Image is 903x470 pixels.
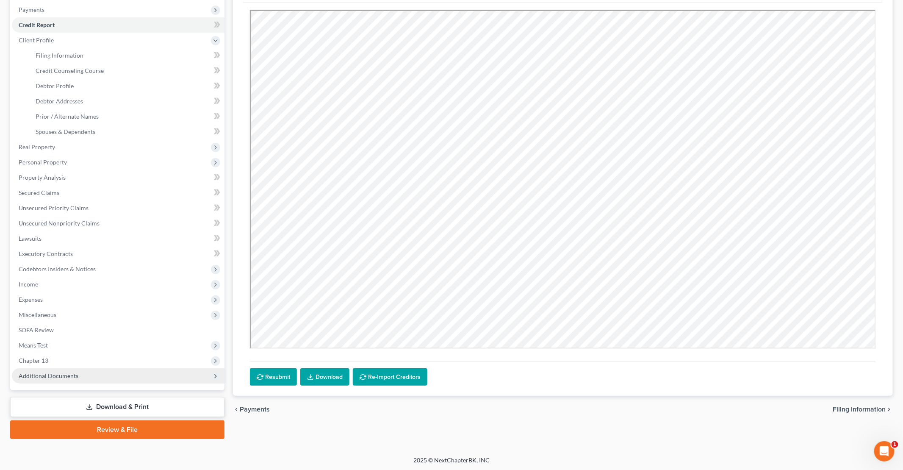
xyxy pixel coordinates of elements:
[12,231,224,246] a: Lawsuits
[36,113,99,120] span: Prior / Alternate Names
[19,204,89,211] span: Unsecured Priority Claims
[29,94,224,109] a: Debtor Addresses
[19,311,56,318] span: Miscellaneous
[19,326,54,334] span: SOFA Review
[19,342,48,349] span: Means Test
[233,406,240,413] i: chevron_left
[233,406,270,413] button: chevron_left Payments
[29,109,224,124] a: Prior / Alternate Names
[874,441,895,462] iframe: Intercom live chat
[29,63,224,78] a: Credit Counseling Course
[19,36,54,44] span: Client Profile
[36,67,104,74] span: Credit Counseling Course
[19,265,96,273] span: Codebtors Insiders & Notices
[19,235,42,242] span: Lawsuits
[833,406,893,413] button: Filing Information chevron_right
[12,246,224,261] a: Executory Contracts
[10,420,224,439] a: Review & File
[19,220,100,227] span: Unsecured Nonpriority Claims
[36,128,95,135] span: Spouses & Dependents
[10,397,224,417] a: Download & Print
[19,250,73,257] span: Executory Contracts
[19,6,44,13] span: Payments
[250,368,297,386] button: Resubmit
[36,97,83,105] span: Debtor Addresses
[12,216,224,231] a: Unsecured Nonpriority Claims
[36,82,74,89] span: Debtor Profile
[892,441,898,448] span: 1
[12,185,224,200] a: Secured Claims
[240,406,270,413] span: Payments
[353,368,427,386] button: Re-Import Creditors
[12,200,224,216] a: Unsecured Priority Claims
[19,189,59,196] span: Secured Claims
[12,17,224,33] a: Credit Report
[19,143,55,150] span: Real Property
[300,368,349,386] a: Download
[833,406,886,413] span: Filing Information
[19,159,67,166] span: Personal Property
[19,357,48,364] span: Chapter 13
[29,78,224,94] a: Debtor Profile
[886,406,893,413] i: chevron_right
[19,372,78,379] span: Additional Documents
[19,21,55,28] span: Credit Report
[12,170,224,185] a: Property Analysis
[19,296,43,303] span: Expenses
[12,323,224,338] a: SOFA Review
[19,281,38,288] span: Income
[36,52,83,59] span: Filing Information
[19,174,66,181] span: Property Analysis
[29,48,224,63] a: Filing Information
[29,124,224,139] a: Spouses & Dependents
